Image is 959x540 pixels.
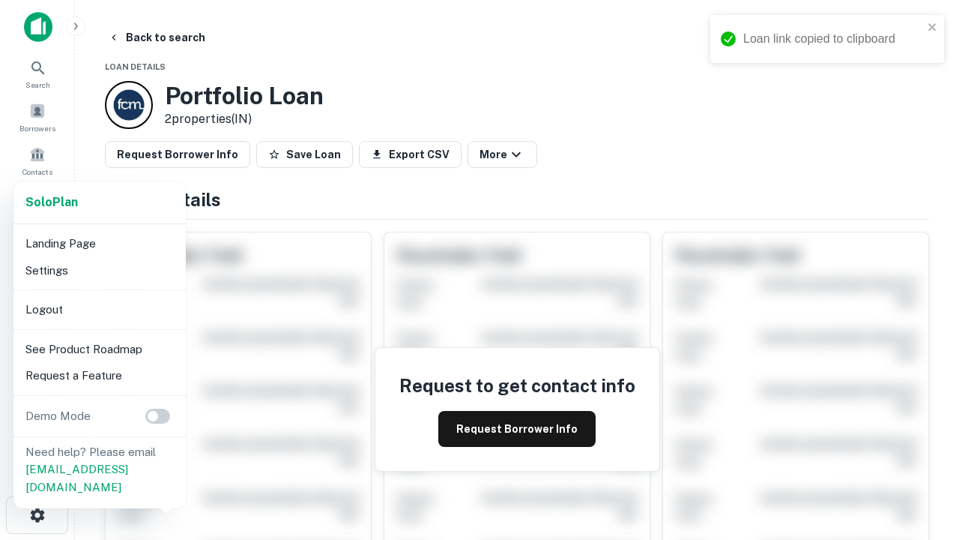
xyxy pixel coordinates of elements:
a: [EMAIL_ADDRESS][DOMAIN_NAME] [25,463,128,493]
iframe: Chat Widget [884,420,959,492]
li: Landing Page [19,230,180,257]
li: See Product Roadmap [19,336,180,363]
li: Settings [19,257,180,284]
button: close [928,21,938,35]
li: Request a Feature [19,362,180,389]
p: Need help? Please email [25,443,174,496]
li: Logout [19,296,180,323]
div: Loan link copied to clipboard [743,30,923,48]
p: Demo Mode [19,407,97,425]
a: SoloPlan [25,193,78,211]
strong: Solo Plan [25,195,78,209]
